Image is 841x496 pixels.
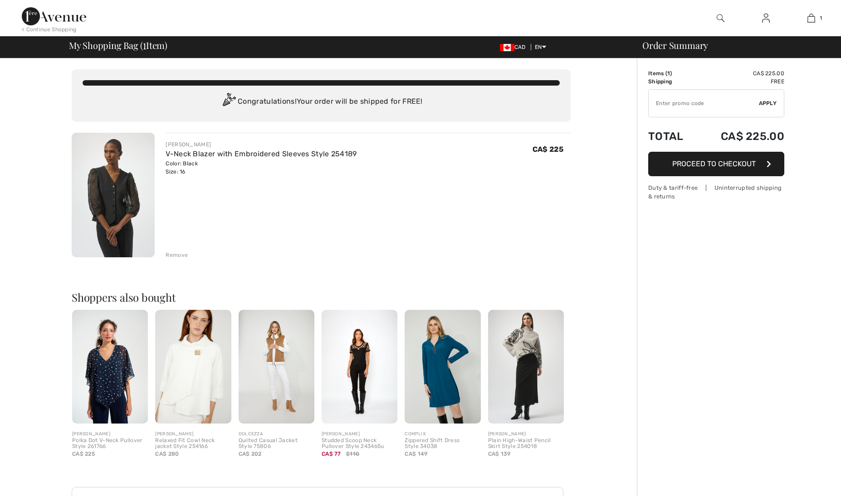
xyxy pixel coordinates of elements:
div: COMPLI K [405,431,480,438]
span: Apply [759,99,777,107]
td: Total [648,121,697,152]
a: V-Neck Blazer with Embroidered Sleeves Style 254189 [166,149,357,158]
span: 1 [667,70,670,77]
span: CA$ 77 [322,451,341,457]
div: Relaxed Fit Cowl Neck jacket Style 254166 [155,438,231,450]
div: Zippered Shift Dress Style 34038 [405,438,480,450]
div: Congratulations! Your order will be shipped for FREE! [83,93,560,111]
img: Quilted Casual Jacket Style 75806 [239,310,314,424]
td: Shipping [648,77,697,86]
img: search the website [717,13,724,24]
span: CA$ 149 [405,451,427,457]
h2: Shoppers also bought [72,292,571,303]
img: 1ère Avenue [22,7,86,25]
div: Order Summary [631,41,836,50]
div: [PERSON_NAME] [72,431,148,438]
span: CA$ 202 [239,451,262,457]
div: Polka Dot V-Neck Pullover Style 261766 [72,438,148,450]
a: Sign In [755,13,777,24]
span: CAD [500,44,529,50]
img: Zippered Shift Dress Style 34038 [405,310,480,424]
img: My Bag [807,13,815,24]
button: Proceed to Checkout [648,152,784,176]
div: Duty & tariff-free | Uninterrupted shipping & returns [648,183,784,201]
div: [PERSON_NAME] [488,431,564,438]
div: Remove [166,251,188,259]
div: [PERSON_NAME] [155,431,231,438]
div: [PERSON_NAME] [322,431,397,438]
span: Proceed to Checkout [672,159,756,168]
img: V-Neck Blazer with Embroidered Sleeves Style 254189 [72,133,155,257]
td: Items ( ) [648,69,697,77]
div: Plain High-Waist Pencil Skirt Style 254018 [488,438,564,450]
td: CA$ 225.00 [697,121,784,152]
a: 1 [789,13,833,24]
div: Color: Black Size: 16 [166,159,357,176]
img: Canadian Dollar [500,44,514,51]
span: $110 [346,450,359,458]
span: 1 [143,39,146,50]
img: Congratulation2.svg [220,93,238,111]
div: DOLCEZZA [239,431,314,438]
span: 1 [820,14,822,22]
span: CA$ 139 [488,451,511,457]
span: EN [535,44,546,50]
span: My Shopping Bag ( Item) [69,41,167,50]
td: Free [697,77,784,86]
img: Studded Scoop Neck Pullover Style 243465u [322,310,397,424]
td: CA$ 225.00 [697,69,784,77]
input: Promo code [649,90,759,117]
span: CA$ 280 [155,451,179,457]
img: Plain High-Waist Pencil Skirt Style 254018 [488,310,564,424]
span: CA$ 225 [533,145,563,154]
div: [PERSON_NAME] [166,140,357,149]
img: Polka Dot V-Neck Pullover Style 261766 [72,310,148,424]
div: Quilted Casual Jacket Style 75806 [239,438,314,450]
div: Studded Scoop Neck Pullover Style 243465u [322,438,397,450]
div: < Continue Shopping [22,25,77,34]
img: My Info [762,13,770,24]
img: Relaxed Fit Cowl Neck jacket Style 254166 [155,310,231,424]
span: CA$ 225 [72,451,95,457]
